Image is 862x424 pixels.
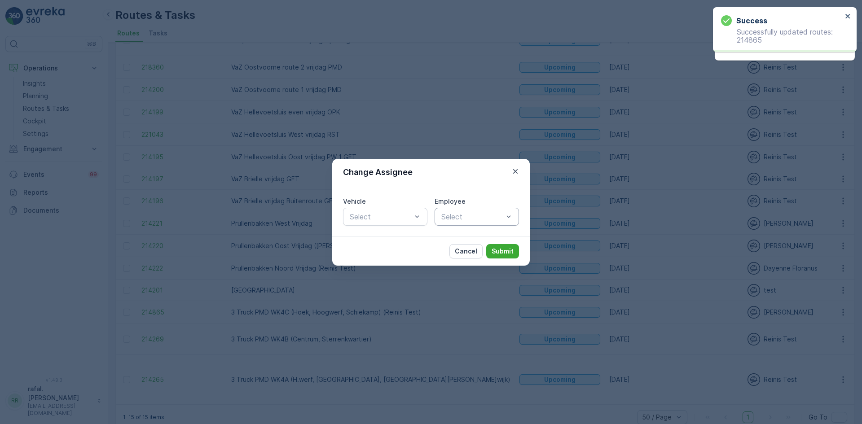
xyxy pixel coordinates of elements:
label: Vehicle [343,197,366,205]
p: Change Assignee [343,166,413,179]
button: close [845,13,851,21]
p: Cancel [455,247,477,256]
p: Select [350,211,412,222]
p: Successfully updated routes: 214865 [721,28,842,44]
h3: Success [736,15,767,26]
button: Submit [486,244,519,258]
p: Select [441,211,503,222]
button: Cancel [449,244,483,258]
p: Submit [492,247,514,256]
label: Employee [435,197,466,205]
